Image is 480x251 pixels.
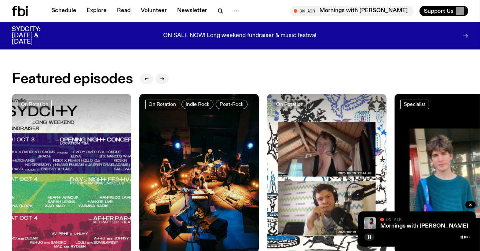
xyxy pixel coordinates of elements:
a: On Rotation [18,100,52,109]
span: Post-Rock [220,101,243,107]
a: Specialist [400,100,429,109]
a: Explore [82,6,111,16]
a: Mornings with [PERSON_NAME] [380,223,468,229]
span: Indie Rock [186,101,209,107]
span: On Rotation [276,101,304,107]
h3: SYDCITY: [DATE] & [DATE] [12,26,59,45]
a: Volunteer [136,6,171,16]
span: On Rotation [21,101,48,107]
a: Schedule [47,6,81,16]
a: Read [113,6,135,16]
button: Support Us [419,6,468,16]
span: On Rotation [149,101,176,107]
a: On Rotation [145,100,179,109]
p: ON SALE NOW! Long weekend fundraiser & music festival [164,33,317,39]
h2: Featured episodes [12,73,133,86]
a: Post-Rock [216,100,248,109]
span: On Air [386,217,402,222]
a: Newsletter [173,6,212,16]
button: On AirMornings with [PERSON_NAME] [290,6,414,16]
a: On Rotation [273,100,307,109]
a: Indie Rock [182,100,213,109]
span: Support Us [424,8,454,14]
span: Specialist [404,101,426,107]
img: Kana Frazer is smiling at the camera with her head tilted slightly to her left. She wears big bla... [364,217,376,229]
